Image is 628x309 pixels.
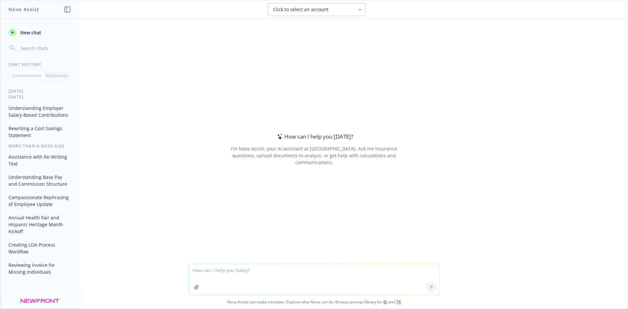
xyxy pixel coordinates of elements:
input: Search chats [19,43,71,53]
div: I'm Nova Assist, your AI assistant at [GEOGRAPHIC_DATA]. Ask me insurance questions, upload docum... [222,145,406,166]
button: Compassionate Rephrasing of Employee Update [6,192,74,210]
button: New chat [6,26,74,38]
a: TR [396,299,401,305]
div: More than a week ago [1,143,79,149]
div: Chat History [1,62,79,67]
div: How can I help you [DATE]? [275,132,353,141]
a: BI [383,299,387,305]
p: All accounts [46,73,68,78]
span: Click to select an account [273,6,328,13]
button: Reviewing Invoice for Missing Individuals [6,260,74,277]
button: Assistance with Re-Writing Text [6,151,74,169]
button: Understanding Base Pay and Commission Structure [6,172,74,189]
span: Nova Assist can make mistakes. Explore what Nova can do: Browse prompt library for and [3,295,625,309]
div: [DATE] [1,94,79,100]
span: New chat [19,29,41,36]
div: [DATE] [1,88,79,94]
button: Annual Health Fair and Hispanic Heritage Month Kickoff [6,212,74,237]
p: Current account [12,73,41,78]
button: Click to select an account [268,3,366,16]
button: Rewriting a Cost Savings Statement [6,123,74,141]
h1: Nova Assist [9,6,39,13]
button: Creating LOA Process Workflow [6,239,74,257]
button: Understanding Employer Salary-Based Contributions [6,103,74,120]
